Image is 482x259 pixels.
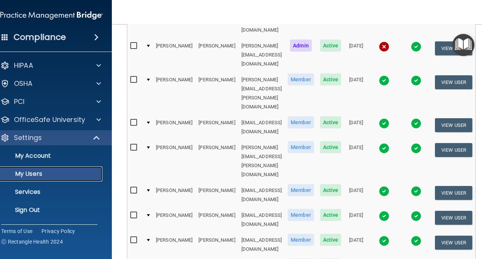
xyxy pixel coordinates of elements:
[379,236,389,246] img: tick.e7d51cea.svg
[153,115,195,140] td: [PERSON_NAME]
[411,41,421,52] img: tick.e7d51cea.svg
[153,232,195,257] td: [PERSON_NAME]
[195,140,238,183] td: [PERSON_NAME]
[411,236,421,246] img: tick.e7d51cea.svg
[1,227,32,235] a: Terms of Use
[288,73,314,85] span: Member
[379,118,389,129] img: tick.e7d51cea.svg
[14,97,24,106] p: PCI
[344,115,368,140] td: [DATE]
[344,140,368,183] td: [DATE]
[288,209,314,221] span: Member
[452,34,474,56] button: Open Resource Center
[14,32,66,43] h4: Compliance
[411,118,421,129] img: tick.e7d51cea.svg
[320,234,342,246] span: Active
[1,238,63,245] span: Ⓒ Rectangle Health 2024
[411,143,421,154] img: tick.e7d51cea.svg
[238,115,285,140] td: [EMAIL_ADDRESS][DOMAIN_NAME]
[0,8,103,23] img: PMB logo
[14,79,33,88] p: OSHA
[344,232,368,257] td: [DATE]
[288,234,314,246] span: Member
[411,75,421,86] img: tick.e7d51cea.svg
[320,141,342,153] span: Active
[344,72,368,115] td: [DATE]
[411,186,421,197] img: tick.e7d51cea.svg
[320,40,342,52] span: Active
[238,207,285,232] td: [EMAIL_ADDRESS][DOMAIN_NAME]
[195,232,238,257] td: [PERSON_NAME]
[344,38,368,72] td: [DATE]
[379,143,389,154] img: tick.e7d51cea.svg
[320,184,342,196] span: Active
[14,133,42,142] p: Settings
[288,116,314,128] span: Member
[238,140,285,183] td: [PERSON_NAME][EMAIL_ADDRESS][PERSON_NAME][DOMAIN_NAME]
[153,207,195,232] td: [PERSON_NAME]
[288,184,314,196] span: Member
[195,207,238,232] td: [PERSON_NAME]
[344,183,368,207] td: [DATE]
[435,236,472,250] button: View User
[238,183,285,207] td: [EMAIL_ADDRESS][DOMAIN_NAME]
[344,207,368,232] td: [DATE]
[0,115,101,124] a: OfficeSafe University
[195,115,238,140] td: [PERSON_NAME]
[435,186,472,200] button: View User
[14,115,85,124] p: OfficeSafe University
[379,41,389,52] img: cross.ca9f0e7f.svg
[238,38,285,72] td: [PERSON_NAME][EMAIL_ADDRESS][DOMAIN_NAME]
[288,141,314,153] span: Member
[0,133,101,142] a: Settings
[153,183,195,207] td: [PERSON_NAME]
[352,206,473,236] iframe: Drift Widget Chat Controller
[0,61,101,70] a: HIPAA
[238,72,285,115] td: [PERSON_NAME][EMAIL_ADDRESS][PERSON_NAME][DOMAIN_NAME]
[320,73,342,85] span: Active
[379,186,389,197] img: tick.e7d51cea.svg
[195,72,238,115] td: [PERSON_NAME]
[435,118,472,132] button: View User
[435,41,472,55] button: View User
[153,140,195,183] td: [PERSON_NAME]
[41,227,75,235] a: Privacy Policy
[0,79,101,88] a: OSHA
[379,75,389,86] img: tick.e7d51cea.svg
[435,75,472,89] button: View User
[14,61,33,70] p: HIPAA
[320,209,342,221] span: Active
[153,38,195,72] td: [PERSON_NAME]
[290,40,312,52] span: Admin
[238,232,285,257] td: [EMAIL_ADDRESS][DOMAIN_NAME]
[0,97,101,106] a: PCI
[435,143,472,157] button: View User
[195,38,238,72] td: [PERSON_NAME]
[153,72,195,115] td: [PERSON_NAME]
[320,116,342,128] span: Active
[195,183,238,207] td: [PERSON_NAME]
